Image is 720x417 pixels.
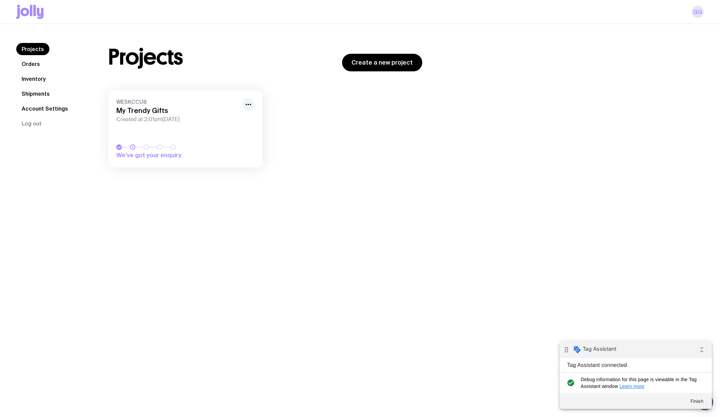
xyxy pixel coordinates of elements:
[135,2,149,15] i: Collapse debug badge
[21,35,141,48] span: Debug information for this page is viewable in the Tag Assistant window
[108,90,263,167] a: WE5KCCU8My Trendy GiftsCreated at 2:01pm[DATE]We’ve got your enquiry
[16,117,47,130] button: Log out
[16,102,73,115] a: Account Settings
[5,35,17,48] i: check_circle
[16,73,51,85] a: Inventory
[16,88,55,100] a: Shipments
[116,151,211,159] span: We’ve got your enquiry
[116,98,238,105] span: WE5KCCU8
[342,54,422,71] a: Create a new project
[125,54,150,66] button: Finish
[23,4,57,11] span: Tag Assistant
[108,46,183,68] h1: Projects
[116,107,238,115] h3: My Trendy Gifts
[60,42,85,48] a: Learn more
[16,43,49,55] a: Projects
[116,116,238,123] span: Created at 2:01pm[DATE]
[16,58,45,70] a: Orders
[692,6,704,18] a: GG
